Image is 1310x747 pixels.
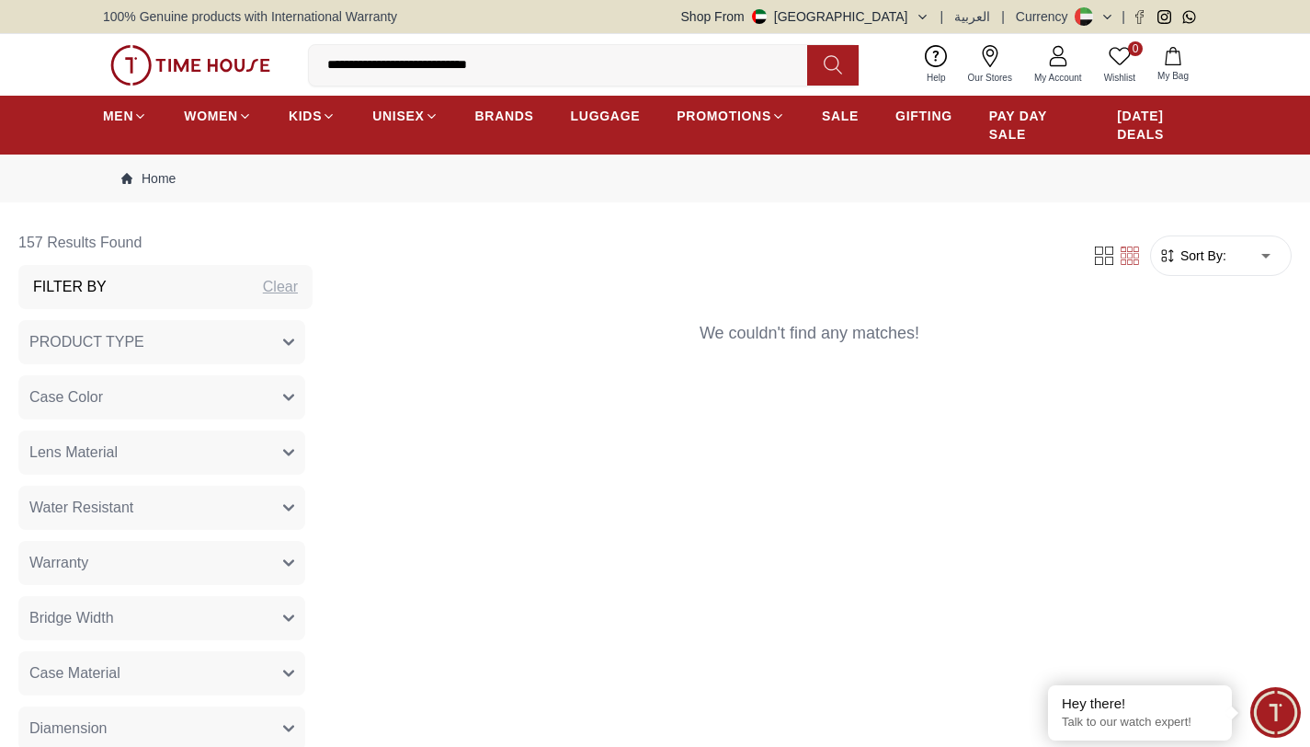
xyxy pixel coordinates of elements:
span: PROMOTIONS [677,107,771,125]
span: GIFTING [895,107,952,125]
span: UNISEX [372,107,424,125]
span: My Account [1027,71,1089,85]
span: 0 [1128,41,1143,56]
span: Case Color [29,386,103,408]
a: SALE [822,99,859,132]
button: Case Material [18,651,305,695]
a: MEN [103,99,147,132]
button: PRODUCT TYPE [18,320,305,364]
span: My Bag [1150,69,1196,83]
span: Our Stores [961,71,1020,85]
a: Whatsapp [1182,10,1196,24]
a: GIFTING [895,99,952,132]
a: PAY DAY SALE [989,99,1080,151]
span: Lens Material [29,442,118,464]
span: SALE [822,107,859,125]
a: Our Stores [957,41,1023,88]
span: KIDS [289,107,322,125]
span: Water Resistant [29,497,133,519]
a: Facebook [1133,10,1146,24]
span: Help [919,71,953,85]
span: | [1122,7,1125,26]
button: Lens Material [18,431,305,475]
a: BRANDS [475,99,534,132]
span: Sort By: [1177,247,1226,265]
a: UNISEX [372,99,438,132]
button: Sort By: [1158,247,1226,265]
button: Bridge Width [18,596,305,640]
img: United Arab Emirates [752,9,767,24]
a: LUGGAGE [571,99,641,132]
a: PROMOTIONS [677,99,785,132]
span: Bridge Width [29,607,114,629]
span: Case Material [29,662,120,684]
button: العربية [954,7,990,26]
p: Talk to our watch expert! [1062,715,1218,730]
span: [DATE] DEALS [1117,107,1207,144]
span: PRODUCT TYPE [29,331,144,353]
span: Diamension [29,718,107,740]
img: ... [110,45,270,86]
h6: 157 Results Found [18,221,313,265]
div: We couldn't find any matches! [327,298,1292,375]
div: Chat Widget [1250,687,1301,738]
button: Case Color [18,375,305,419]
span: BRANDS [475,107,534,125]
span: 100% Genuine products with International Warranty [103,7,397,26]
div: Hey there! [1062,695,1218,713]
button: Water Resistant [18,486,305,530]
a: 0Wishlist [1093,41,1146,88]
span: Wishlist [1097,71,1143,85]
div: Clear [263,276,298,298]
a: Home [121,169,176,188]
span: MEN [103,107,133,125]
nav: Breadcrumb [103,155,1207,202]
span: | [1001,7,1005,26]
div: Currency [1016,7,1076,26]
button: Shop From[GEOGRAPHIC_DATA] [681,7,929,26]
a: WOMEN [184,99,252,132]
a: [DATE] DEALS [1117,99,1207,151]
a: Instagram [1157,10,1171,24]
button: My Bag [1146,43,1200,86]
button: Warranty [18,541,305,585]
h3: Filter By [33,276,107,298]
a: Help [916,41,957,88]
span: PAY DAY SALE [989,107,1080,144]
span: | [940,7,944,26]
span: Warranty [29,552,88,574]
span: WOMEN [184,107,238,125]
a: KIDS [289,99,336,132]
span: LUGGAGE [571,107,641,125]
